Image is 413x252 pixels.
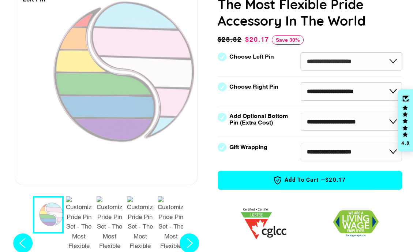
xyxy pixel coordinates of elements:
span: Add to Cart — [229,175,391,185]
label: Choose Left Pin [229,53,274,60]
div: Click to open Judge.me floating reviews tab [398,89,413,152]
button: Add to Cart —$20.17 [218,171,402,190]
label: Choose Right Pin [229,84,278,90]
span: $28.82 [218,34,244,45]
img: 1705457225.png [241,208,286,239]
span: $20.17 [245,36,269,43]
span: Save 30% [272,35,304,45]
div: 4.8 [401,141,410,145]
img: 1706832627.png [333,210,379,237]
label: Add Optional Bottom Pin (Extra Cost) [229,113,291,126]
button: 1 / 7 [33,196,64,233]
span: $20.17 [325,176,346,184]
label: Gift Wrapping [229,144,267,151]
